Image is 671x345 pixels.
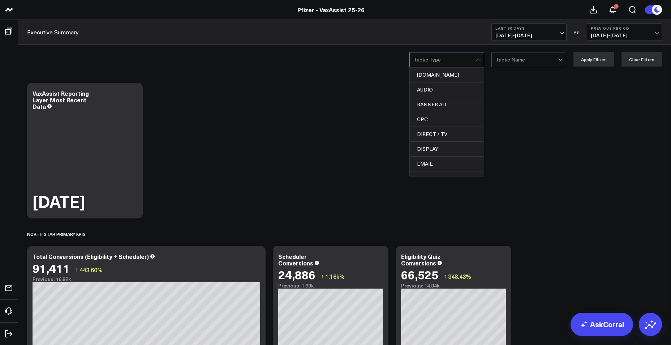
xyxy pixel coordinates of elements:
[410,157,484,171] div: EMAIL
[410,127,484,142] div: DIRECT / TV
[27,28,79,36] a: Executive Summary
[495,33,563,38] span: [DATE] - [DATE]
[27,226,86,242] div: North Star Primary KPIs
[401,252,440,267] div: Eligibility Quiz Conversions
[33,252,149,260] div: Total Conversions (Eligibility + Scheduler)
[401,268,438,281] div: 66,525
[448,272,471,280] span: 348.43%
[573,52,614,67] button: Apply Filters
[278,268,315,281] div: 24,886
[321,272,324,281] span: ↑
[79,266,103,274] span: 443.60%
[571,313,633,336] a: AskCorral
[587,24,662,41] button: Previous Period[DATE]-[DATE]
[570,30,583,34] div: VS
[75,265,78,274] span: ↑
[33,261,70,274] div: 91,411
[410,82,484,97] div: AUDIO
[410,171,484,192] div: [MEDICAL_DATA] HTML 5 BANNER
[278,252,313,267] div: Scheduler Conversions
[591,33,658,38] span: [DATE] - [DATE]
[410,68,484,82] div: [DOMAIN_NAME]
[410,142,484,157] div: DISPLAY
[444,272,447,281] span: ↑
[278,283,383,289] div: Previous: 1.98k
[297,6,365,14] a: Pfizer - VaxAssist 25-26
[614,4,619,9] div: 1
[410,97,484,112] div: BANNER AD
[325,272,345,280] span: 1.16k%
[33,193,85,209] div: [DATE]
[621,52,662,67] button: Clear Filters
[491,24,567,41] button: Last 30 Days[DATE]-[DATE]
[495,26,563,30] b: Last 30 Days
[591,26,658,30] b: Previous Period
[33,89,89,110] div: VaxAssist Reporting Layer Most Recent Data
[33,276,260,282] div: Previous: 16.82k
[410,112,484,127] div: CPC
[401,283,506,289] div: Previous: 14.84k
